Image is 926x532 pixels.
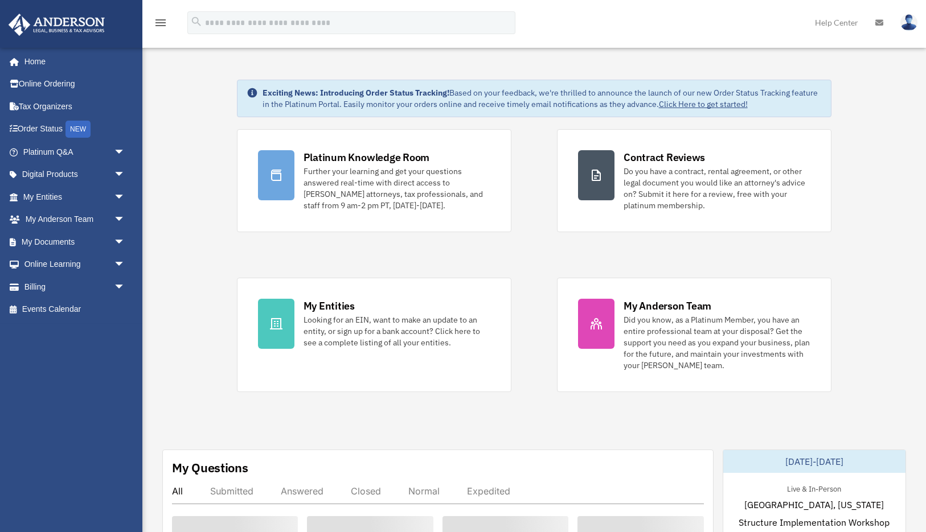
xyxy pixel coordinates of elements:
[114,253,137,277] span: arrow_drop_down
[624,299,711,313] div: My Anderson Team
[210,485,253,497] div: Submitted
[304,299,355,313] div: My Entities
[8,118,142,141] a: Order StatusNEW
[114,141,137,164] span: arrow_drop_down
[172,485,183,497] div: All
[408,485,440,497] div: Normal
[114,275,137,299] span: arrow_drop_down
[8,73,142,96] a: Online Ordering
[8,185,142,208] a: My Entitiesarrow_drop_down
[8,95,142,118] a: Tax Organizers
[304,166,490,211] div: Further your learning and get your questions answered real-time with direct access to [PERSON_NAM...
[778,482,850,494] div: Live & In-Person
[154,20,167,30] a: menu
[744,498,884,512] span: [GEOGRAPHIC_DATA], [US_STATE]
[172,459,248,476] div: My Questions
[237,129,511,232] a: Platinum Knowledge Room Further your learning and get your questions answered real-time with dire...
[5,14,108,36] img: Anderson Advisors Platinum Portal
[281,485,323,497] div: Answered
[304,314,490,348] div: Looking for an EIN, want to make an update to an entity, or sign up for a bank account? Click her...
[8,230,142,253] a: My Documentsarrow_drop_down
[190,15,203,28] i: search
[304,150,430,164] div: Platinum Knowledge Room
[8,208,142,231] a: My Anderson Teamarrow_drop_down
[8,298,142,321] a: Events Calendar
[723,450,906,473] div: [DATE]-[DATE]
[114,208,137,232] span: arrow_drop_down
[65,121,91,138] div: NEW
[624,166,810,211] div: Do you have a contract, rental agreement, or other legal document you would like an attorney's ad...
[263,87,822,110] div: Based on your feedback, we're thrilled to announce the launch of our new Order Status Tracking fe...
[114,163,137,187] span: arrow_drop_down
[557,129,831,232] a: Contract Reviews Do you have a contract, rental agreement, or other legal document you would like...
[624,150,705,164] div: Contract Reviews
[351,485,381,497] div: Closed
[114,230,137,254] span: arrow_drop_down
[659,99,748,109] a: Click Here to get started!
[8,163,142,186] a: Digital Productsarrow_drop_down
[8,50,137,73] a: Home
[467,485,510,497] div: Expedited
[624,314,810,371] div: Did you know, as a Platinum Member, you have an entire professional team at your disposal? Get th...
[557,278,831,392] a: My Anderson Team Did you know, as a Platinum Member, you have an entire professional team at your...
[8,141,142,163] a: Platinum Q&Aarrow_drop_down
[739,515,890,529] span: Structure Implementation Workshop
[8,253,142,276] a: Online Learningarrow_drop_down
[114,185,137,209] span: arrow_drop_down
[263,88,449,98] strong: Exciting News: Introducing Order Status Tracking!
[8,275,142,298] a: Billingarrow_drop_down
[237,278,511,392] a: My Entities Looking for an EIN, want to make an update to an entity, or sign up for a bank accoun...
[154,16,167,30] i: menu
[900,14,917,31] img: User Pic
